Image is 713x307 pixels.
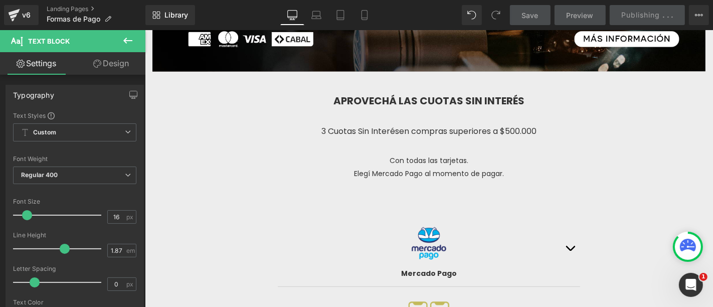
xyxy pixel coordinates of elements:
b: Regular 400 [21,171,58,179]
span: Preview [567,10,594,21]
div: Font Size [13,198,136,205]
a: Design [75,52,147,75]
span: px [126,281,135,287]
b: Custom [33,128,56,137]
span: Library [164,11,188,20]
iframe: Intercom live chat [679,273,703,297]
div: Line Height [13,232,136,239]
span: Text Block [28,37,70,45]
a: Desktop [280,5,304,25]
span: 3 Cuotas Sin Interés [176,95,254,107]
a: v6 [4,5,39,25]
div: v6 [20,9,33,22]
div: Text Styles [13,111,136,119]
span: en compras superiores a $500.000 [254,95,392,107]
div: Typography [13,85,54,99]
span: px [126,214,135,220]
button: More [689,5,709,25]
span: Con todas las tarjetas. [245,125,323,135]
button: Undo [462,5,482,25]
a: Landing Pages [47,5,145,13]
a: Laptop [304,5,328,25]
a: New Library [145,5,195,25]
strong: APROVECHÁ LAS CUOTAS SIN INTERÉS [189,64,380,78]
span: 1 [699,273,707,281]
strong: Mercado Pago [256,238,312,248]
div: Font Weight [13,156,136,163]
span: Formas de Pago [47,15,100,23]
a: Mobile [352,5,377,25]
div: Letter Spacing [13,265,136,272]
a: Tablet [328,5,352,25]
div: Text Color [13,299,136,306]
span: Save [522,10,539,21]
span: em [126,247,135,254]
a: Preview [555,5,606,25]
span: Elegí Mercado Pago al momento de pagar. [209,138,359,148]
button: Redo [486,5,506,25]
